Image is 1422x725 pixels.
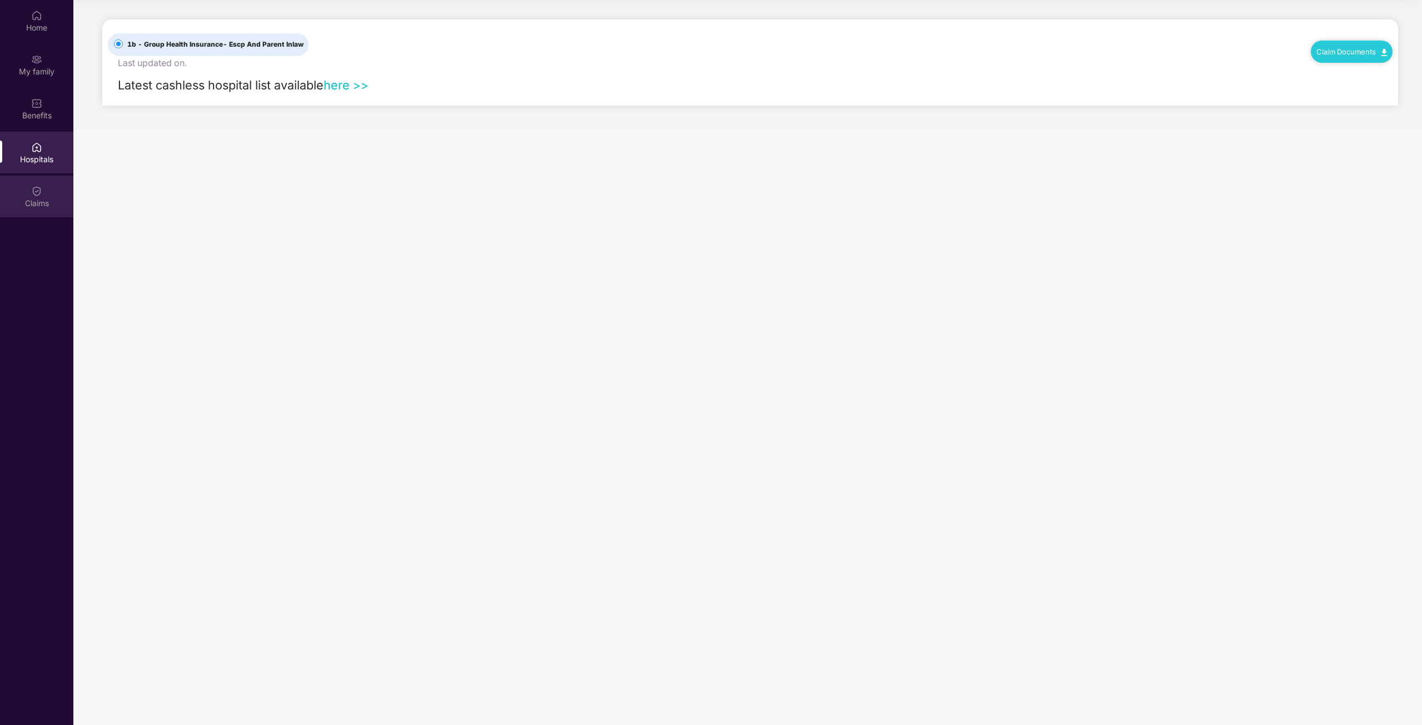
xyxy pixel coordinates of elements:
[1316,47,1387,56] a: Claim Documents
[1381,49,1387,56] img: svg+xml;base64,PHN2ZyB4bWxucz0iaHR0cDovL3d3dy53My5vcmcvMjAwMC9zdmciIHdpZHRoPSIxMC40IiBoZWlnaHQ9Ij...
[223,40,304,48] span: - Escp And Parent Inlaw
[118,56,187,70] div: Last updated on .
[123,39,308,50] span: 1b - Group Health Insurance
[118,78,324,92] span: Latest cashless hospital list available
[31,98,42,109] img: svg+xml;base64,PHN2ZyBpZD0iQmVuZWZpdHMiIHhtbG5zPSJodHRwOi8vd3d3LnczLm9yZy8yMDAwL3N2ZyIgd2lkdGg9Ij...
[31,10,42,21] img: svg+xml;base64,PHN2ZyBpZD0iSG9tZSIgeG1sbnM9Imh0dHA6Ly93d3cudzMub3JnLzIwMDAvc3ZnIiB3aWR0aD0iMjAiIG...
[31,142,42,153] img: svg+xml;base64,PHN2ZyBpZD0iSG9zcGl0YWxzIiB4bWxucz0iaHR0cDovL3d3dy53My5vcmcvMjAwMC9zdmciIHdpZHRoPS...
[324,78,369,92] a: here >>
[31,54,42,65] img: svg+xml;base64,PHN2ZyB3aWR0aD0iMjAiIGhlaWdodD0iMjAiIHZpZXdCb3g9IjAgMCAyMCAyMCIgZmlsbD0ibm9uZSIgeG...
[31,186,42,197] img: svg+xml;base64,PHN2ZyBpZD0iQ2xhaW0iIHhtbG5zPSJodHRwOi8vd3d3LnczLm9yZy8yMDAwL3N2ZyIgd2lkdGg9IjIwIi...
